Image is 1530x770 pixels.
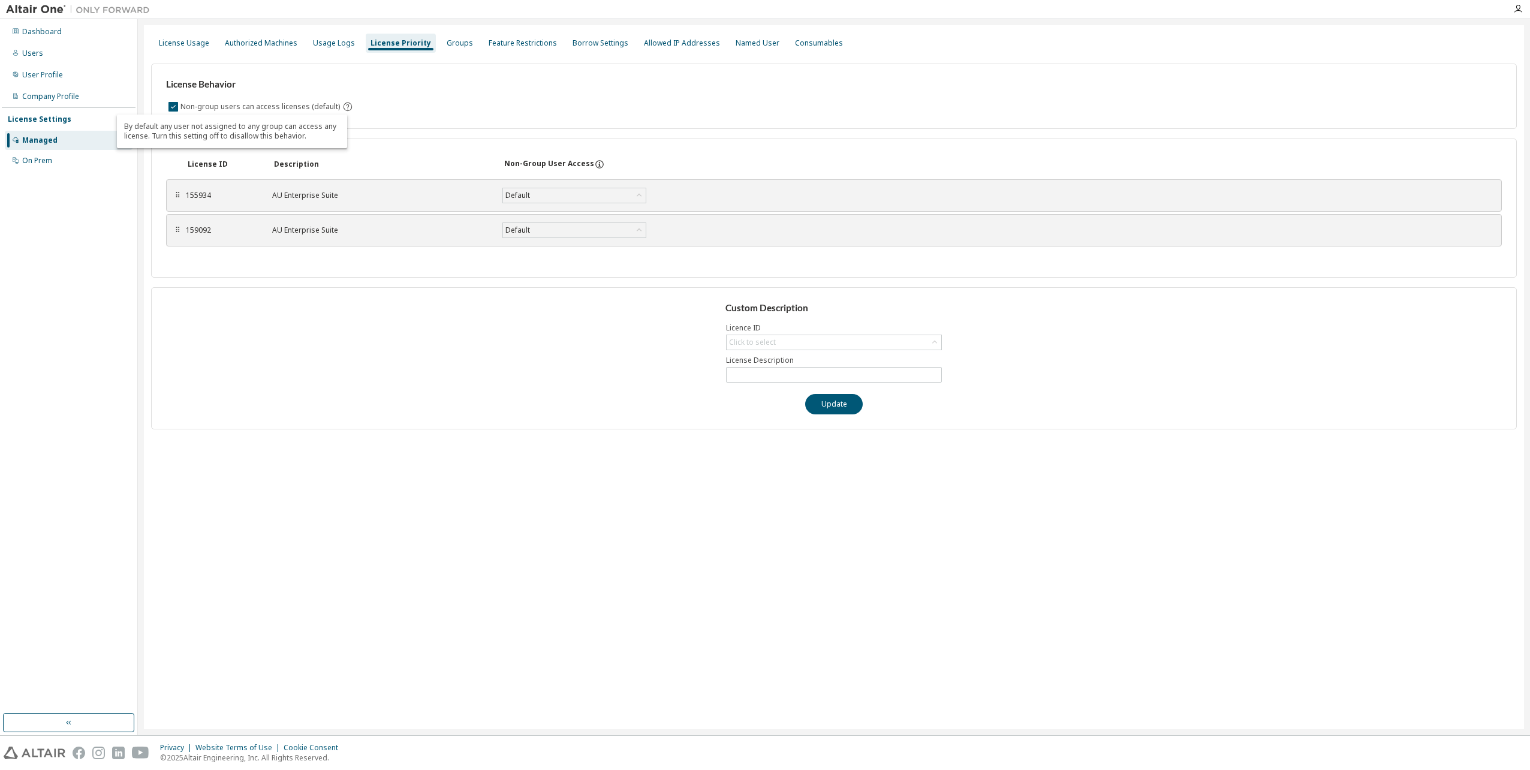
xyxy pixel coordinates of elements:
[166,79,351,91] h3: License Behavior
[725,302,943,314] h3: Custom Description
[186,225,258,235] div: 159092
[22,156,52,166] div: On Prem
[503,223,646,237] div: Default
[180,100,342,114] label: Non-group users can access licenses (default)
[274,160,490,169] div: Description
[284,743,345,753] div: Cookie Consent
[504,159,594,170] div: Non-Group User Access
[447,38,473,48] div: Groups
[159,38,209,48] div: License Usage
[489,38,557,48] div: Feature Restrictions
[117,115,347,148] div: By default any user not assigned to any group can access any license. Turn this setting off to di...
[726,356,942,365] label: License Description
[174,191,181,200] div: ⠿
[272,191,488,200] div: AU Enterprise Suite
[272,225,488,235] div: AU Enterprise Suite
[186,191,258,200] div: 155934
[195,743,284,753] div: Website Terms of Use
[92,747,105,759] img: instagram.svg
[727,335,941,350] div: Click to select
[4,747,65,759] img: altair_logo.svg
[22,49,43,58] div: Users
[8,115,71,124] div: License Settings
[313,38,355,48] div: Usage Logs
[503,188,646,203] div: Default
[188,160,260,169] div: License ID
[342,101,353,112] svg: By default any user not assigned to any group can access any license. Turn this setting off to di...
[805,394,863,414] button: Update
[573,38,628,48] div: Borrow Settings
[504,189,532,202] div: Default
[225,38,297,48] div: Authorized Machines
[22,27,62,37] div: Dashboard
[160,753,345,763] p: © 2025 Altair Engineering, Inc. All Rights Reserved.
[73,747,85,759] img: facebook.svg
[726,323,942,333] label: Licence ID
[644,38,720,48] div: Allowed IP Addresses
[504,224,532,237] div: Default
[6,4,156,16] img: Altair One
[736,38,779,48] div: Named User
[729,338,776,347] div: Click to select
[174,225,181,235] div: ⠿
[22,70,63,80] div: User Profile
[132,747,149,759] img: youtube.svg
[112,747,125,759] img: linkedin.svg
[371,38,431,48] div: License Priority
[22,136,58,145] div: Managed
[22,92,79,101] div: Company Profile
[795,38,843,48] div: Consumables
[160,743,195,753] div: Privacy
